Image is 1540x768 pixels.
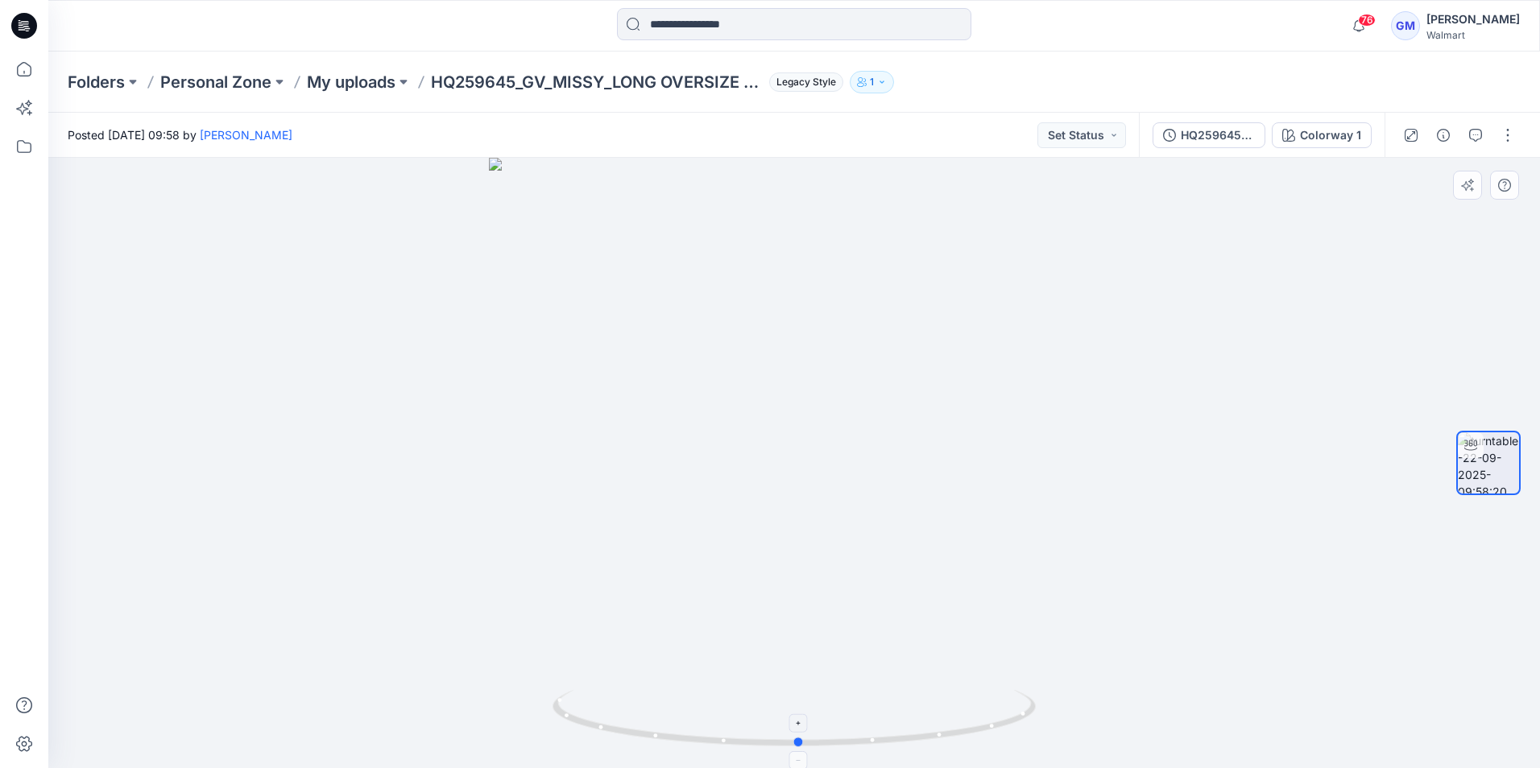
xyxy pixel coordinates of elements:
[1458,432,1519,493] img: turntable-22-09-2025-09:58:20
[68,71,125,93] a: Folders
[1181,126,1255,144] div: HQ259645_GV_MISSY_LONG OVERSIZE SHACKET
[1153,122,1265,148] button: HQ259645_GV_MISSY_LONG OVERSIZE SHACKET
[1300,126,1361,144] div: Colorway 1
[68,126,292,143] span: Posted [DATE] 09:58 by
[769,72,843,92] span: Legacy Style
[1391,11,1420,40] div: GM
[1358,14,1376,27] span: 76
[1426,29,1520,41] div: Walmart
[431,71,763,93] p: HQ259645_GV_MISSY_LONG OVERSIZE SHACKET
[200,128,292,142] a: [PERSON_NAME]
[160,71,271,93] a: Personal Zone
[1272,122,1372,148] button: Colorway 1
[1426,10,1520,29] div: [PERSON_NAME]
[763,71,843,93] button: Legacy Style
[850,71,894,93] button: 1
[1430,122,1456,148] button: Details
[307,71,395,93] a: My uploads
[870,73,874,91] p: 1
